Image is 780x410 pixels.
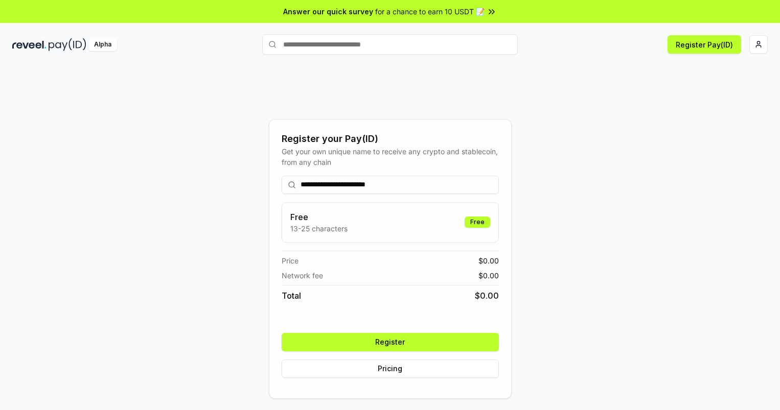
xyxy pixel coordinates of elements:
[282,333,499,351] button: Register
[282,146,499,167] div: Get your own unique name to receive any crypto and stablecoin, from any chain
[282,132,499,146] div: Register your Pay(ID)
[478,270,499,281] span: $ 0.00
[49,38,86,51] img: pay_id
[282,290,301,302] span: Total
[668,35,741,54] button: Register Pay(ID)
[290,211,348,223] h3: Free
[282,359,499,378] button: Pricing
[88,38,117,51] div: Alpha
[465,216,490,228] div: Free
[290,223,348,234] p: 13-25 characters
[478,255,499,266] span: $ 0.00
[283,6,373,17] span: Answer our quick survey
[475,290,499,302] span: $ 0.00
[375,6,485,17] span: for a chance to earn 10 USDT 📝
[282,255,299,266] span: Price
[282,270,323,281] span: Network fee
[12,38,47,51] img: reveel_dark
